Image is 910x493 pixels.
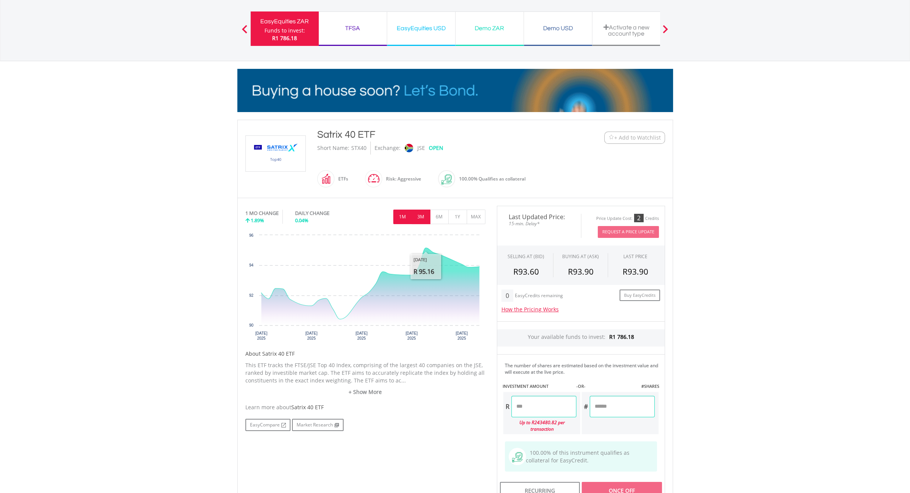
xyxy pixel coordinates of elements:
a: EasyCompare [245,419,290,431]
button: Watchlist + Add to Watchlist [604,132,665,144]
label: -OR- [576,383,585,389]
div: Demo USD [529,23,587,34]
span: R1 786.18 [272,34,297,42]
img: Watchlist [608,135,614,140]
img: collateral-qualifying-green.svg [441,174,452,185]
text: 94 [249,263,253,267]
span: R1 786.18 [609,333,634,340]
text: 90 [249,323,253,327]
label: INVESTMENT AMOUNT [503,383,548,389]
div: EasyEquities USD [392,23,451,34]
h5: About Satrix 40 ETF [245,350,485,358]
div: JSE [417,142,425,155]
span: 0.04% [295,217,308,224]
div: LAST PRICE [623,253,647,260]
div: Risk: Aggressive [382,170,421,188]
span: Last Updated Price: [503,214,575,220]
div: # [582,396,590,417]
span: BUYING AT (ASK) [562,253,599,260]
div: Short Name: [317,142,349,155]
text: [DATE] 2025 [305,331,318,340]
img: jse.png [404,144,413,152]
button: Request A Price Update [598,226,659,238]
text: 92 [249,293,253,298]
span: R93.90 [623,266,648,277]
span: R93.90 [568,266,593,277]
span: + Add to Watchlist [614,134,661,142]
div: 2 [634,214,644,222]
div: Learn more about [245,404,485,411]
div: 1 MO CHANGE [245,210,279,217]
div: OPEN [429,142,443,155]
div: The number of shares are estimated based on the investment value and will execute at the live price. [505,362,662,375]
div: Exchange: [375,142,401,155]
span: Satrix 40 ETF [291,404,324,411]
div: ETFs [334,170,348,188]
a: + Show More [245,388,485,396]
div: STX40 [351,142,367,155]
text: 96 [249,233,253,238]
div: 0 [501,290,513,302]
a: How the Pricing Works [501,306,559,313]
div: DAILY CHANGE [295,210,355,217]
span: 1.89% [251,217,264,224]
button: 1Y [448,210,467,224]
div: Funds to invest: [264,27,305,34]
button: MAX [467,210,485,224]
div: Up to R243480.82 per transaction [503,417,576,434]
text: [DATE] 2025 [255,331,267,340]
div: SELLING AT (BID) [508,253,544,260]
span: 100.00% Qualifies as collateral [459,176,526,182]
div: TFSA [323,23,382,34]
a: Buy EasyCredits [620,290,660,301]
a: Market Research [292,419,344,431]
div: Satrix 40 ETF [317,128,557,142]
div: Chart. Highcharts interactive chart. [245,231,485,346]
button: 6M [430,210,449,224]
label: #SHARES [641,383,659,389]
div: EasyEquities ZAR [255,16,314,27]
text: [DATE] 2025 [355,331,368,340]
span: 15-min. Delay* [503,220,575,227]
div: Activate a new account type [597,24,656,37]
p: This ETF tracks the FTSE/JSE Top 40 Index, comprising of the largest 40 companies on the JSE, ran... [245,361,485,384]
text: [DATE] 2025 [406,331,418,340]
svg: Interactive chart [245,231,485,346]
div: Price Update Cost: [596,216,633,221]
div: EasyCredits remaining [515,293,563,299]
img: EQU.ZA.STX40.png [247,136,304,171]
span: 100.00% of this instrument qualifies as collateral for EasyCredit. [526,449,629,464]
div: Credits [645,216,659,221]
div: R [503,396,511,417]
img: EasyMortage Promotion Banner [237,69,673,112]
span: R93.60 [513,266,539,277]
button: 3M [412,210,430,224]
div: Your available funds to invest: [497,329,665,347]
img: collateral-qualifying-green.svg [512,452,522,462]
button: 1M [393,210,412,224]
text: [DATE] 2025 [456,331,468,340]
div: Demo ZAR [460,23,519,34]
